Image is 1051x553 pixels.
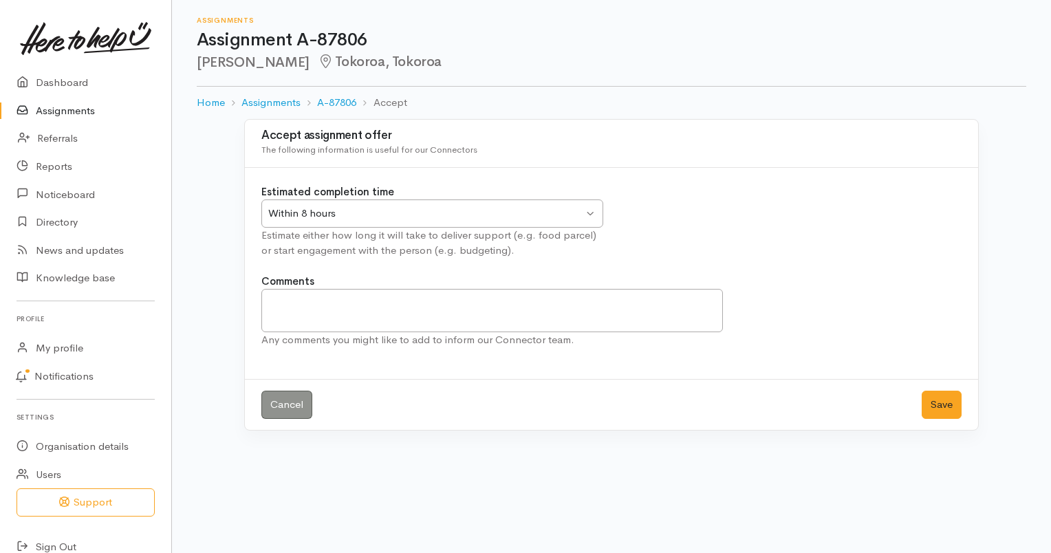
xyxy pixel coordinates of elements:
[197,17,1026,24] h6: Assignments
[17,310,155,328] h6: Profile
[356,95,407,111] li: Accept
[17,408,155,426] h6: Settings
[922,391,962,419] button: Save
[261,184,394,200] label: Estimated completion time
[197,30,1026,50] h1: Assignment A-87806
[261,129,962,142] h3: Accept assignment offer
[261,228,603,259] div: Estimate either how long it will take to deliver support (e.g. food parcel) or start engagement w...
[197,95,225,111] a: Home
[197,87,1026,119] nav: breadcrumb
[261,274,314,290] label: Comments
[17,488,155,517] button: Support
[317,95,356,111] a: A-87806
[241,95,301,111] a: Assignments
[261,391,312,419] a: Cancel
[268,206,583,221] div: Within 8 hours
[318,53,442,70] span: Tokoroa, Tokoroa
[261,144,477,155] span: The following information is useful for our Connectors
[261,332,723,348] div: Any comments you might like to add to inform our Connector team.
[197,54,1026,70] h2: [PERSON_NAME]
